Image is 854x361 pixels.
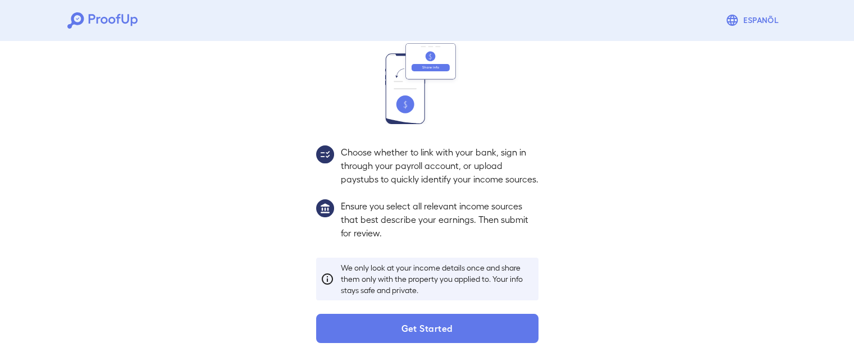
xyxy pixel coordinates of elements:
img: group1.svg [316,199,334,217]
p: We only look at your income details once and share them only with the property you applied to. Yo... [341,262,534,296]
button: Get Started [316,314,538,343]
img: group2.svg [316,145,334,163]
img: transfer_money.svg [385,43,469,124]
button: Espanõl [721,9,787,31]
p: Choose whether to link with your bank, sign in through your payroll account, or upload paystubs t... [341,145,538,186]
p: Ensure you select all relevant income sources that best describe your earnings. Then submit for r... [341,199,538,240]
